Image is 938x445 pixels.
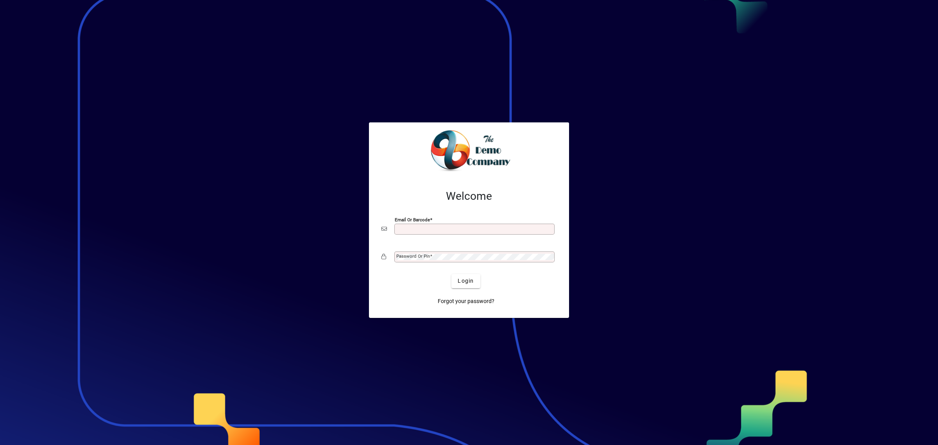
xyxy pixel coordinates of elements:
[438,297,494,305] span: Forgot your password?
[396,253,430,259] mat-label: Password or Pin
[395,217,430,222] mat-label: Email or Barcode
[451,274,480,288] button: Login
[381,190,557,203] h2: Welcome
[435,294,498,309] a: Forgot your password?
[458,277,474,285] span: Login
